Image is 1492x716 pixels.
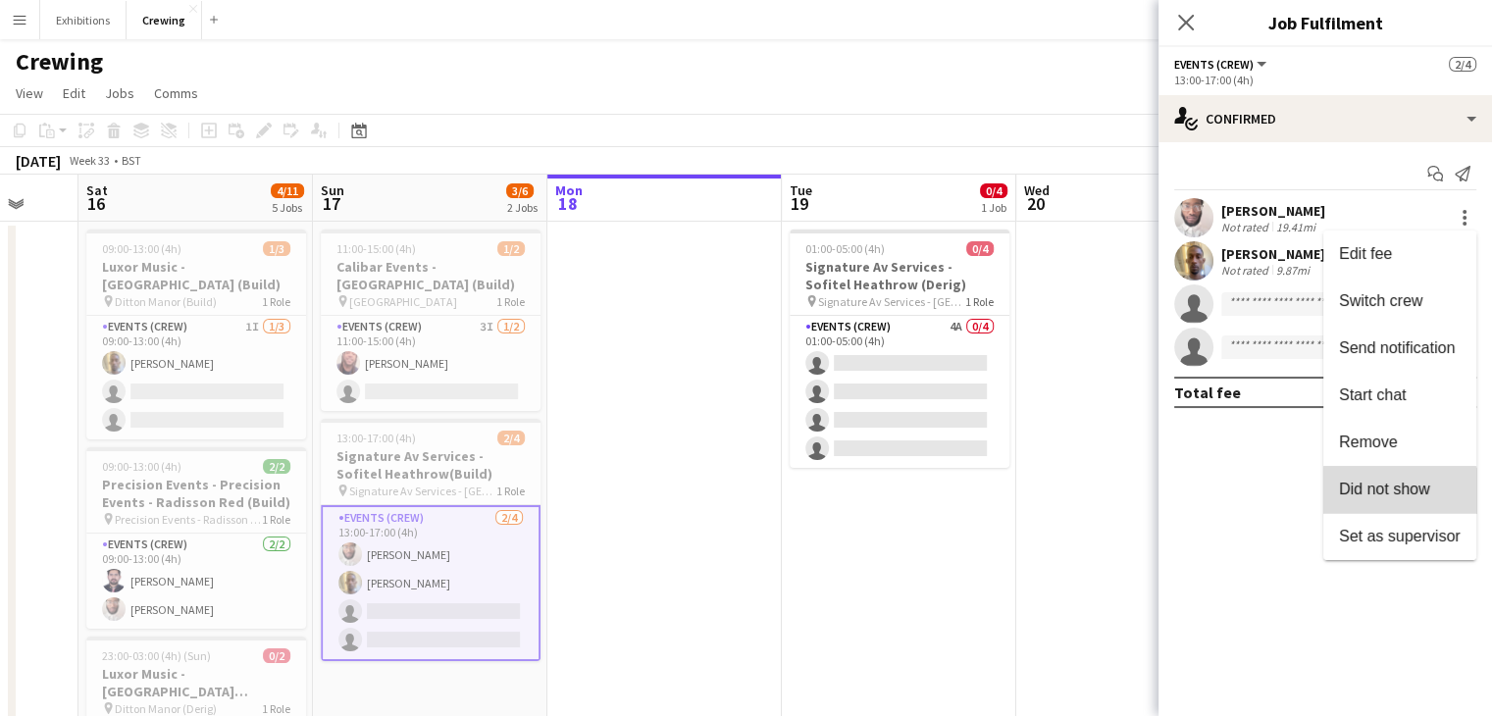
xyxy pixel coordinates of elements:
button: Start chat [1323,372,1476,419]
span: Start chat [1339,386,1406,403]
span: Switch crew [1339,292,1422,309]
span: Remove [1339,434,1398,450]
span: Set as supervisor [1339,528,1461,544]
span: Send notification [1339,339,1455,356]
button: Send notification [1323,325,1476,372]
button: Remove [1323,419,1476,466]
button: Edit fee [1323,230,1476,278]
button: Set as supervisor [1323,513,1476,560]
span: Edit fee [1339,245,1392,262]
span: Did not show [1339,481,1430,497]
button: Did not show [1323,466,1476,513]
button: Switch crew [1323,278,1476,325]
